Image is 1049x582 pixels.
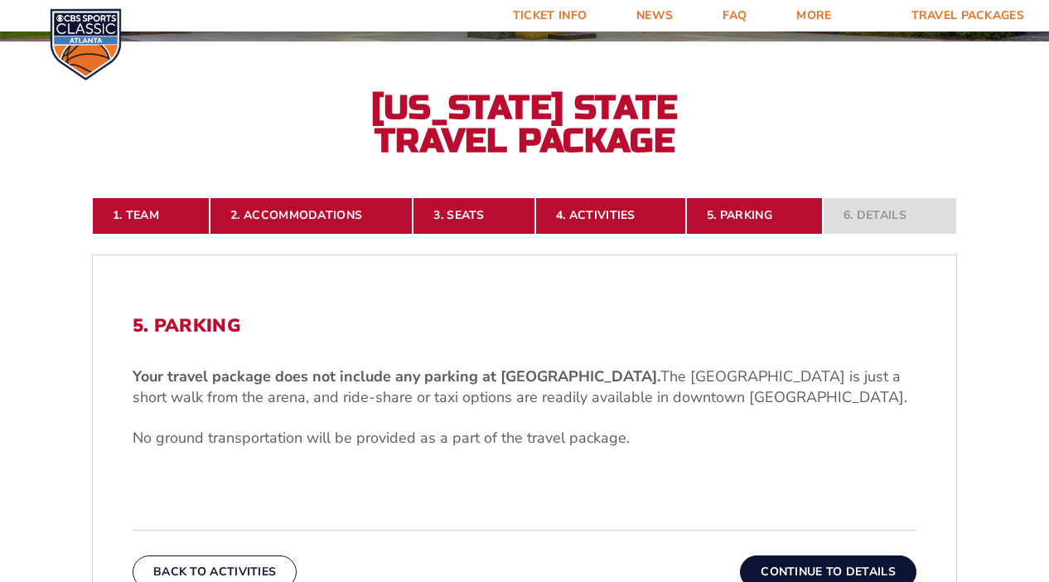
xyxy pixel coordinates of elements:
[133,366,660,386] b: Your travel package does not include any parking at [GEOGRAPHIC_DATA].
[50,8,122,80] img: CBS Sports Classic
[133,428,916,449] p: No ground transportation will be provided as a part of the travel package.
[133,366,916,408] p: The [GEOGRAPHIC_DATA] is just a short walk from the arena, and ride-share or taxi options are rea...
[413,197,534,234] a: 3. Seats
[342,91,707,158] h2: [US_STATE] State Travel Package
[133,315,916,337] h2: 5. Parking
[535,197,686,234] a: 4. Activities
[92,197,210,234] a: 1. Team
[210,197,413,234] a: 2. Accommodations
